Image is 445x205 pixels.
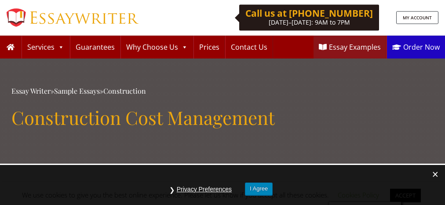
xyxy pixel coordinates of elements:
a: Sample Essays [54,86,100,95]
a: Order Now [387,36,445,59]
a: Essay Examples [314,36,386,59]
a: Essay Writer [11,86,51,95]
a: Prices [194,36,225,59]
h1: Construction Cost Management [11,106,434,128]
span: [DATE]–[DATE]: 9AM to 7PM [269,18,350,26]
a: MY ACCOUNT [396,11,438,24]
a: Services [22,36,69,59]
a: Construction [103,86,146,95]
button: I Agree [245,183,273,195]
button: Privacy Preferences [172,183,236,196]
a: Why Choose Us [121,36,193,59]
b: Call us at [PHONE_NUMBER] [245,7,373,19]
a: Guarantees [70,36,120,59]
a: Contact Us [226,36,273,59]
div: » » [11,85,434,98]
